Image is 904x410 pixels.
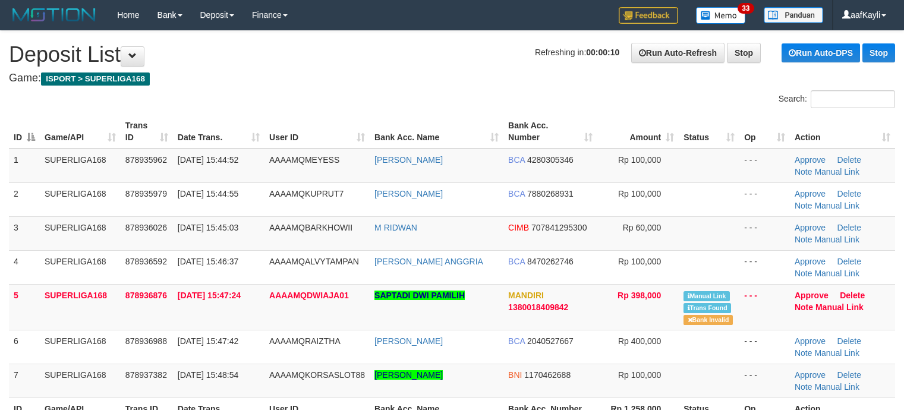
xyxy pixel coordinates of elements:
span: Copy 707841295300 to clipboard [531,223,587,232]
a: Approve [795,291,829,300]
span: AAAAMQBARKHOWII [269,223,352,232]
span: AAAAMQRAIZTHA [269,336,341,346]
a: Manual Link [814,348,859,358]
span: [DATE] 15:47:24 [178,291,241,300]
a: Approve [795,336,826,346]
a: Approve [795,155,826,165]
span: Copy 4280305346 to clipboard [527,155,574,165]
a: Approve [795,223,826,232]
td: SUPERLIGA168 [40,284,121,330]
span: [DATE] 15:44:55 [178,189,238,198]
span: 878936592 [125,257,167,266]
a: Delete [837,155,861,165]
td: - - - [739,216,790,250]
td: 7 [9,364,40,398]
span: AAAAMQKORSASLOT88 [269,370,365,380]
span: MANDIRI [508,291,544,300]
span: BCA [508,189,525,198]
a: [PERSON_NAME] [374,189,443,198]
span: AAAAMQKUPRUT7 [269,189,344,198]
span: Manually Linked [683,291,729,301]
span: Rp 100,000 [618,189,661,198]
a: Delete [837,223,861,232]
th: ID: activate to sort column descending [9,115,40,149]
th: User ID: activate to sort column ascending [264,115,370,149]
a: Approve [795,370,826,380]
span: [DATE] 15:48:54 [178,370,238,380]
a: Run Auto-DPS [782,43,860,62]
th: Op: activate to sort column ascending [739,115,790,149]
span: Similar transaction found [683,303,731,313]
th: Bank Acc. Name: activate to sort column ascending [370,115,503,149]
a: Manual Link [814,269,859,278]
a: Note [795,348,812,358]
a: Delete [837,336,861,346]
td: 3 [9,216,40,250]
span: Refreshing in: [535,48,619,57]
a: [PERSON_NAME] [374,155,443,165]
span: Rp 100,000 [618,257,661,266]
span: Copy 2040527667 to clipboard [527,336,574,346]
span: ISPORT > SUPERLIGA168 [41,72,150,86]
th: Game/API: activate to sort column ascending [40,115,121,149]
img: Button%20Memo.svg [696,7,746,24]
span: 878936988 [125,336,167,346]
span: BCA [508,155,525,165]
span: [DATE] 15:45:03 [178,223,238,232]
td: SUPERLIGA168 [40,330,121,364]
a: Delete [837,370,861,380]
span: Bank is not match [683,315,732,325]
td: SUPERLIGA168 [40,250,121,284]
td: 2 [9,182,40,216]
span: [DATE] 15:46:37 [178,257,238,266]
img: panduan.png [764,7,823,23]
a: Note [795,235,812,244]
span: BNI [508,370,522,380]
a: Note [795,269,812,278]
td: SUPERLIGA168 [40,149,121,183]
td: - - - [739,149,790,183]
input: Search: [811,90,895,108]
label: Search: [779,90,895,108]
span: [DATE] 15:44:52 [178,155,238,165]
img: Feedback.jpg [619,7,678,24]
a: Note [795,302,813,312]
span: Rp 400,000 [618,336,661,346]
th: Bank Acc. Number: activate to sort column ascending [503,115,597,149]
td: 6 [9,330,40,364]
span: BCA [508,257,525,266]
td: - - - [739,364,790,398]
span: Copy 7880268931 to clipboard [527,189,574,198]
a: Run Auto-Refresh [631,43,725,63]
td: - - - [739,182,790,216]
span: Rp 60,000 [623,223,662,232]
span: Copy 8470262746 to clipboard [527,257,574,266]
a: M RIDWAN [374,223,417,232]
span: Copy 1380018409842 to clipboard [508,302,568,312]
h4: Game: [9,72,895,84]
a: Manual Link [814,167,859,176]
td: - - - [739,250,790,284]
span: AAAAMQDWIAJA01 [269,291,349,300]
span: AAAAMQALVYTAMPAN [269,257,359,266]
a: Note [795,167,812,176]
th: Action: activate to sort column ascending [790,115,895,149]
a: Manual Link [815,302,864,312]
td: - - - [739,284,790,330]
a: Manual Link [814,382,859,392]
a: Delete [837,189,861,198]
td: SUPERLIGA168 [40,216,121,250]
th: Date Trans.: activate to sort column ascending [173,115,264,149]
a: Approve [795,257,826,266]
span: [DATE] 15:47:42 [178,336,238,346]
a: Note [795,201,812,210]
span: AAAAMQMEYESS [269,155,339,165]
a: Manual Link [814,201,859,210]
td: SUPERLIGA168 [40,182,121,216]
a: Approve [795,189,826,198]
a: [PERSON_NAME] ANGGRIA [374,257,483,266]
img: MOTION_logo.png [9,6,99,24]
td: 1 [9,149,40,183]
a: Stop [862,43,895,62]
td: 5 [9,284,40,330]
